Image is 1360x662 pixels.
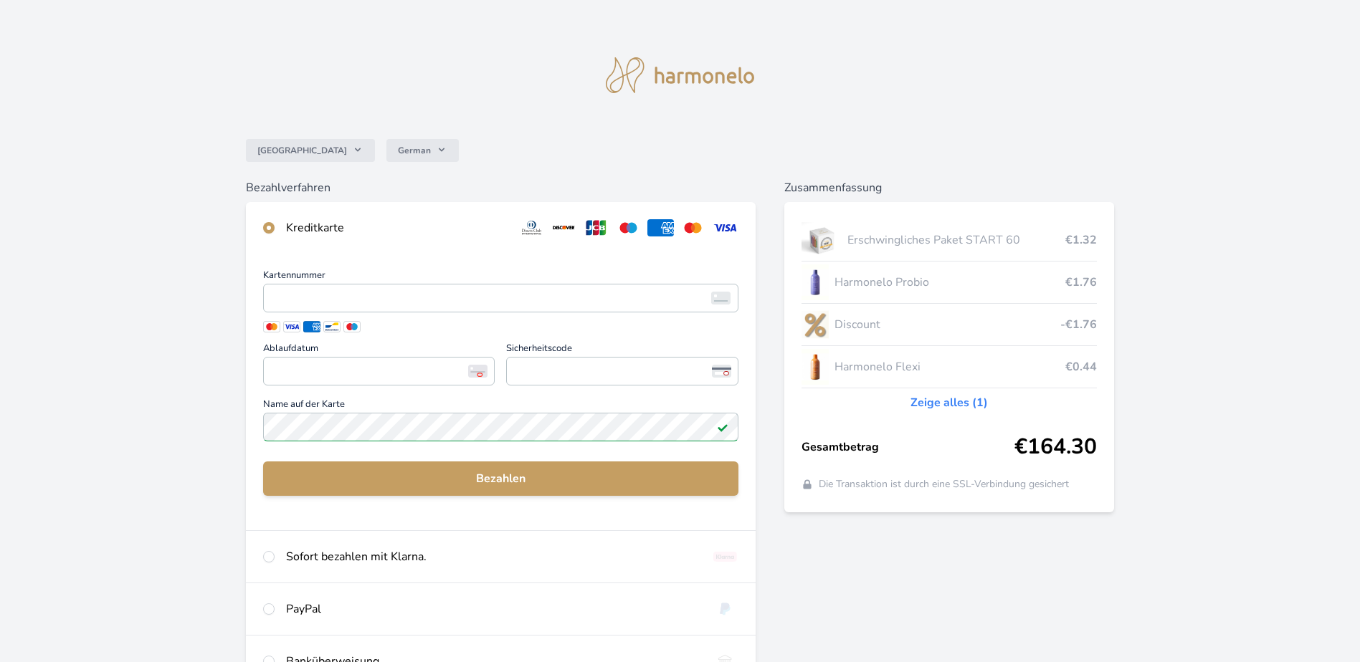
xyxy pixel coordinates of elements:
div: PayPal [286,600,700,618]
span: Harmonelo Probio [834,274,1066,291]
img: jcb.svg [583,219,609,236]
span: Die Transaktion ist durch eine SSL-Verbindung gesichert [819,477,1069,491]
span: Kartennummer [263,271,738,284]
div: Kreditkarte [286,219,507,236]
img: maestro.svg [615,219,642,236]
span: Harmonelo Flexi [834,358,1066,375]
span: €164.30 [1014,434,1097,460]
img: diners.svg [518,219,545,236]
span: Bezahlen [275,470,727,487]
span: [GEOGRAPHIC_DATA] [257,145,347,156]
span: Gesamtbetrag [802,438,1015,456]
iframe: Iframe für Ablaufdatum [270,361,488,381]
span: Ablaufdatum [263,344,495,357]
span: €0.44 [1065,358,1097,375]
span: Name auf der Karte [263,400,738,413]
h6: Zusammenfassung [784,179,1115,196]
img: discover.svg [551,219,577,236]
img: discount-lo.png [802,307,829,342]
div: Sofort bezahlen mit Klarna. [286,548,700,565]
img: logo.svg [606,57,755,93]
img: Ablaufdatum [468,365,488,378]
button: German [386,139,459,162]
button: [GEOGRAPHIC_DATA] [246,139,375,162]
input: Name auf der KarteFeld gültig [263,413,738,441]
img: visa.svg [712,219,738,236]
span: €1.32 [1065,231,1097,249]
iframe: Iframe für Sicherheitscode [513,361,731,381]
span: Erschwingliches Paket START 60 [847,231,1065,249]
img: klarna_paynow.svg [712,548,738,565]
img: paypal.svg [712,600,738,618]
img: CLEAN_FLEXI_se_stinem_x-hi_(1)-lo.jpg [802,349,829,385]
img: CLEAN_PROBIO_se_stinem_x-lo.jpg [802,264,829,300]
img: Feld gültig [717,421,728,433]
span: -€1.76 [1060,316,1097,333]
h6: Bezahlverfahren [246,179,756,196]
span: Discount [834,316,1061,333]
img: start.jpg [802,222,842,258]
img: amex.svg [647,219,674,236]
span: German [398,145,431,156]
iframe: Iframe für Kartennummer [270,288,732,308]
a: Zeige alles (1) [910,394,988,411]
button: Bezahlen [263,461,738,496]
span: Sicherheitscode [506,344,738,357]
img: card [711,292,731,304]
img: mc.svg [680,219,706,236]
span: €1.76 [1065,274,1097,291]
